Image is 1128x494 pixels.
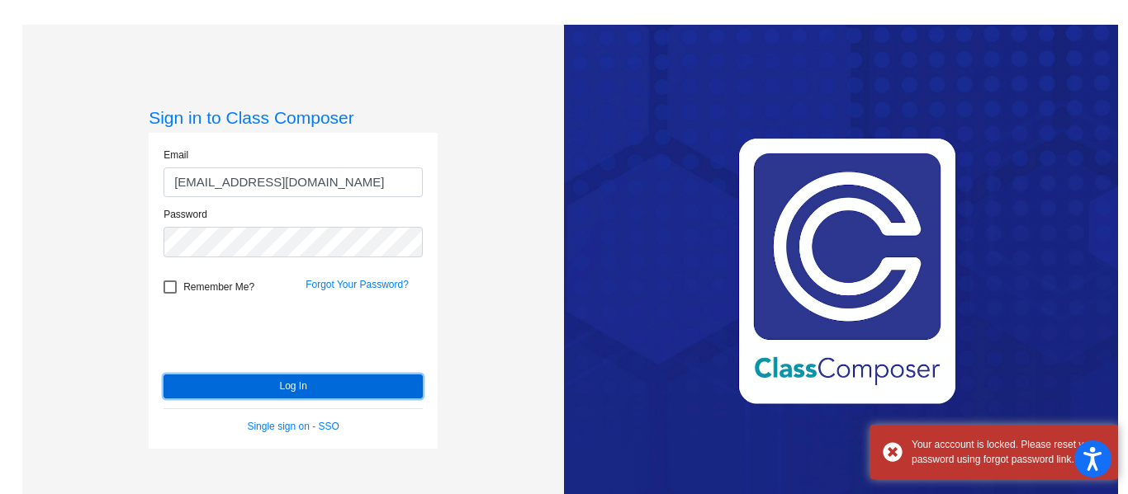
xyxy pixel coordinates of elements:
[164,302,415,366] iframe: reCAPTCHA
[164,148,188,162] label: Email
[247,421,339,432] a: Single sign on - SSO
[183,277,254,297] span: Remember Me?
[164,207,207,222] label: Password
[164,374,423,398] button: Log In
[912,437,1106,467] div: Your acccount is locked. Please reset your password using forgot password link.
[149,107,438,128] h3: Sign in to Class Composer
[306,279,409,290] a: Forgot Your Password?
